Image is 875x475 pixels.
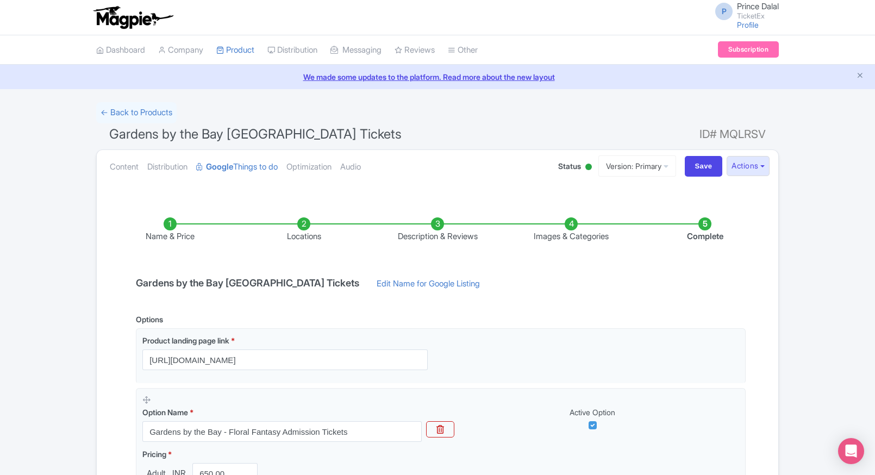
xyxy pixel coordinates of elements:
[737,12,779,20] small: TicketEx
[142,408,188,417] span: Option Name
[709,2,779,20] a: P Prince Dalal TicketEx
[109,126,402,142] span: Gardens by the Bay [GEOGRAPHIC_DATA] Tickets
[448,35,478,65] a: Other
[129,278,366,289] h4: Gardens by the Bay [GEOGRAPHIC_DATA] Tickets
[103,217,237,243] li: Name & Price
[737,20,759,29] a: Profile
[727,156,770,176] button: Actions
[838,438,864,464] div: Open Intercom Messenger
[110,150,139,184] a: Content
[136,314,163,325] div: Options
[395,35,435,65] a: Reviews
[638,217,772,243] li: Complete
[685,156,723,177] input: Save
[237,217,371,243] li: Locations
[96,35,145,65] a: Dashboard
[96,102,177,123] a: ← Back to Products
[570,408,615,417] span: Active Option
[699,123,766,145] span: ID# MQLRSV
[286,150,332,184] a: Optimization
[856,70,864,83] button: Close announcement
[142,336,229,345] span: Product landing page link
[142,421,422,442] input: Option Name
[7,71,868,83] a: We made some updates to the platform. Read more about the new layout
[504,217,638,243] li: Images & Categories
[715,3,733,20] span: P
[142,449,166,459] span: Pricing
[558,160,581,172] span: Status
[718,41,779,58] a: Subscription
[147,150,187,184] a: Distribution
[583,159,594,176] div: Active
[267,35,317,65] a: Distribution
[196,150,278,184] a: GoogleThings to do
[366,278,491,295] a: Edit Name for Google Listing
[340,150,361,184] a: Audio
[91,5,175,29] img: logo-ab69f6fb50320c5b225c76a69d11143b.png
[598,155,676,177] a: Version: Primary
[158,35,203,65] a: Company
[206,161,233,173] strong: Google
[330,35,382,65] a: Messaging
[216,35,254,65] a: Product
[142,349,428,370] input: Product landing page link
[737,1,779,11] span: Prince Dalal
[371,217,504,243] li: Description & Reviews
